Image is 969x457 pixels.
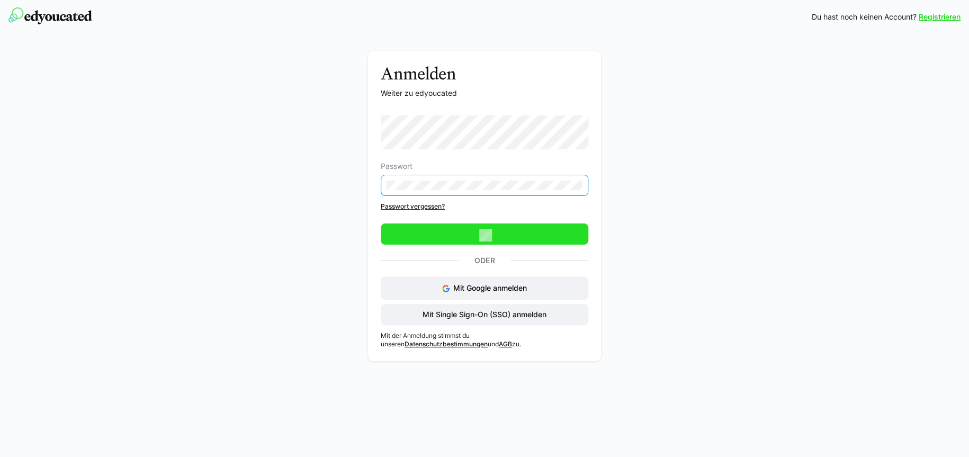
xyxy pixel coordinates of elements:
[381,331,588,348] p: Mit der Anmeldung stimmst du unseren und zu.
[405,340,488,348] a: Datenschutzbestimmungen
[812,12,917,22] span: Du hast noch keinen Account?
[381,202,588,211] a: Passwort vergessen?
[421,309,548,320] span: Mit Single Sign-On (SSO) anmelden
[919,12,961,22] a: Registrieren
[381,88,588,98] p: Weiter zu edyoucated
[381,304,588,325] button: Mit Single Sign-On (SSO) anmelden
[381,162,412,171] span: Passwort
[8,7,92,24] img: edyoucated
[381,276,588,300] button: Mit Google anmelden
[381,64,588,84] h3: Anmelden
[499,340,512,348] a: AGB
[459,253,510,268] p: Oder
[453,283,527,292] span: Mit Google anmelden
